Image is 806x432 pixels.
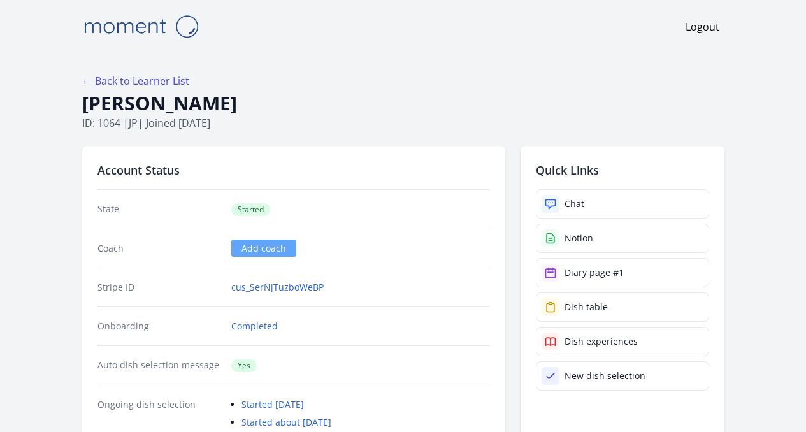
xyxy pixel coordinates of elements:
a: Started about [DATE] [241,416,331,428]
a: ← Back to Learner List [82,74,189,88]
a: cus_SerNjTuzboWeBP [231,281,324,294]
a: Notion [536,224,709,253]
a: Completed [231,320,278,333]
h1: [PERSON_NAME] [82,91,724,115]
h2: Quick Links [536,161,709,179]
a: New dish selection [536,361,709,391]
div: New dish selection [565,370,645,382]
span: Yes [231,359,257,372]
a: Logout [686,19,719,34]
div: Notion [565,232,593,245]
p: ID: 1064 | | Joined [DATE] [82,115,724,131]
span: Started [231,203,270,216]
a: Diary page #1 [536,258,709,287]
dt: State [97,203,222,216]
a: Dish experiences [536,327,709,356]
span: jp [129,116,138,130]
div: Dish experiences [565,335,638,348]
div: Chat [565,198,584,210]
dt: Onboarding [97,320,222,333]
a: Add coach [231,240,296,257]
dt: Auto dish selection message [97,359,222,372]
h2: Account Status [97,161,490,179]
dt: Stripe ID [97,281,222,294]
div: Diary page #1 [565,266,624,279]
a: Chat [536,189,709,219]
a: Started [DATE] [241,398,304,410]
div: Dish table [565,301,608,313]
a: Dish table [536,292,709,322]
img: Moment [77,10,205,43]
dt: Coach [97,242,222,255]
